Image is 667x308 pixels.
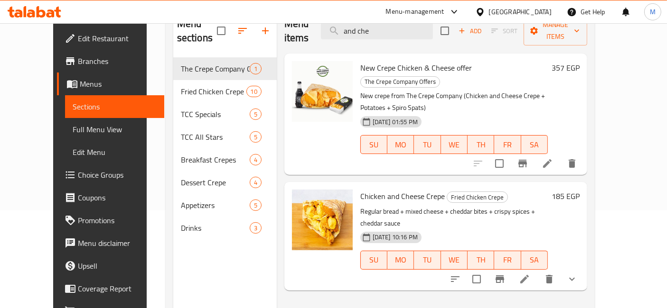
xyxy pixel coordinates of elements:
span: Select to update [489,154,509,173]
span: Appetizers [181,199,250,211]
div: items [246,86,262,97]
h6: 357 EGP [552,61,580,74]
span: Select to update [467,269,487,289]
span: 3 [250,224,261,233]
span: TCC All Stars [181,131,250,143]
span: FR [498,253,517,267]
div: Drinks3 [173,217,277,239]
span: 10 [247,87,261,96]
span: The Crepe Company Offers [361,76,440,87]
nav: Menu sections [173,54,277,243]
span: Manage items [531,19,580,43]
span: M [650,7,656,17]
a: Choice Groups [57,163,165,186]
span: TU [418,138,437,152]
span: 1 [250,64,261,73]
div: Menu-management [386,6,444,18]
div: TCC Specials5 [173,103,277,126]
button: SA [521,251,548,270]
div: items [250,131,262,143]
div: Breakfast Crepes4 [173,148,277,171]
span: Dessert Crepe [181,177,250,188]
span: Select section [435,21,455,41]
span: MO [391,138,410,152]
span: Edit Restaurant [78,33,157,44]
span: New Crepe Chicken & Cheese offer [360,61,472,75]
div: [GEOGRAPHIC_DATA] [489,7,552,17]
span: 5 [250,133,261,142]
span: TH [471,253,490,267]
h2: Menu sections [177,17,217,45]
svg: Show Choices [566,273,578,285]
span: Drinks [181,222,250,234]
span: MO [391,253,410,267]
button: delete [538,268,561,290]
div: Fried Chicken Crepe [447,191,508,203]
span: 4 [250,178,261,187]
span: Select all sections [211,21,231,41]
span: Fried Chicken Crepe [181,86,246,97]
div: items [250,154,262,165]
span: Full Menu View [73,124,157,135]
div: items [250,63,262,74]
span: Branches [78,55,157,67]
button: FR [494,251,521,270]
button: Add section [254,19,277,42]
button: SU [360,135,387,154]
button: TH [468,251,494,270]
a: Edit Restaurant [57,27,165,50]
img: Chicken and Cheese Crepe [292,190,353,250]
span: Menus [80,78,157,90]
div: items [250,222,262,234]
button: Branch-specific-item [511,152,534,175]
img: New Crepe Chicken & Cheese offer [292,61,353,122]
button: SU [360,251,387,270]
span: Add item [455,24,485,38]
a: Menu disclaimer [57,232,165,254]
a: Edit Menu [65,141,165,163]
span: TCC Specials [181,109,250,120]
div: Fried Chicken Crepe10 [173,80,277,103]
button: TH [468,135,494,154]
span: Coupons [78,192,157,203]
button: Branch-specific-item [489,268,511,290]
button: TU [414,251,441,270]
button: delete [561,152,583,175]
div: items [250,109,262,120]
a: Menus [57,72,165,95]
span: [DATE] 10:16 PM [369,233,422,242]
span: Add [457,26,483,36]
span: Menu disclaimer [78,237,157,249]
div: The Crepe Company Offers1 [173,57,277,80]
span: WE [445,138,464,152]
button: WE [441,251,468,270]
button: SA [521,135,548,154]
span: SA [525,138,544,152]
span: Choice Groups [78,169,157,181]
span: 4 [250,155,261,164]
a: Full Menu View [65,118,165,141]
div: items [250,199,262,211]
span: The Crepe Company Offers [181,63,250,74]
div: TCC All Stars5 [173,126,277,148]
span: SU [365,253,384,267]
span: Promotions [78,215,157,226]
button: MO [387,135,414,154]
span: Sort sections [231,19,254,42]
p: Regular bread + mixed cheese + cheddar bites + crispy spices + cheddar sauce [360,206,548,229]
span: TU [418,253,437,267]
span: SU [365,138,384,152]
span: Upsell [78,260,157,272]
button: TU [414,135,441,154]
a: Promotions [57,209,165,232]
span: Sections [73,101,157,112]
a: Branches [57,50,165,72]
span: Breakfast Crepes [181,154,250,165]
a: Sections [65,95,165,118]
h6: 185 EGP [552,190,580,203]
span: Fried Chicken Crepe [447,192,507,203]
